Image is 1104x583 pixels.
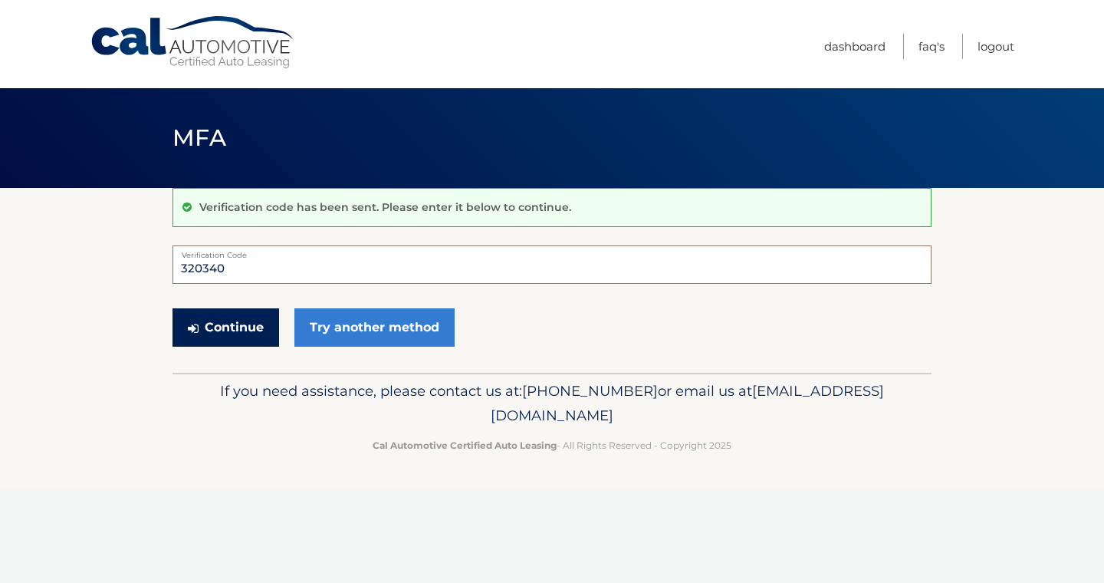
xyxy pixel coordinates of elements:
a: Cal Automotive [90,15,297,70]
a: Logout [978,34,1014,59]
input: Verification Code [172,245,932,284]
span: MFA [172,124,226,152]
span: [EMAIL_ADDRESS][DOMAIN_NAME] [491,382,884,424]
a: FAQ's [918,34,945,59]
button: Continue [172,308,279,347]
p: - All Rights Reserved - Copyright 2025 [182,437,922,453]
p: If you need assistance, please contact us at: or email us at [182,379,922,428]
strong: Cal Automotive Certified Auto Leasing [373,440,557,451]
a: Try another method [294,308,455,347]
label: Verification Code [172,245,932,258]
a: Dashboard [824,34,886,59]
p: Verification code has been sent. Please enter it below to continue. [199,200,571,214]
span: [PHONE_NUMBER] [522,382,658,400]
